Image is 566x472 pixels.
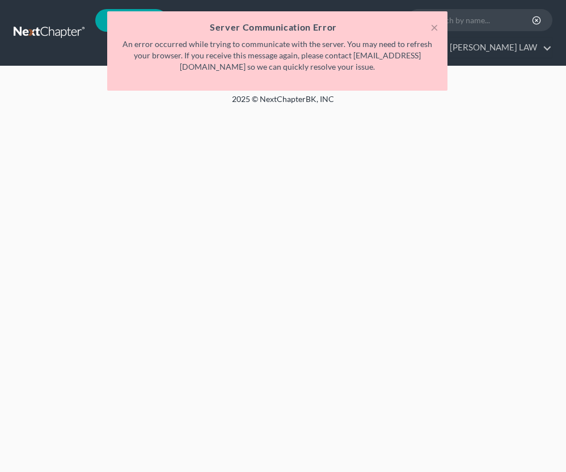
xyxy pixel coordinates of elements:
p: An error occurred while trying to communicate with the server. You may need to refresh your brows... [116,39,438,73]
a: Client Portal [219,10,293,31]
input: Search by name... [430,10,534,31]
a: Home [171,10,219,31]
button: × [430,20,438,34]
a: Directory Cases [293,10,379,31]
h5: Server Communication Error [116,20,438,34]
div: 2025 © NextChapterBK, INC [11,93,555,114]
